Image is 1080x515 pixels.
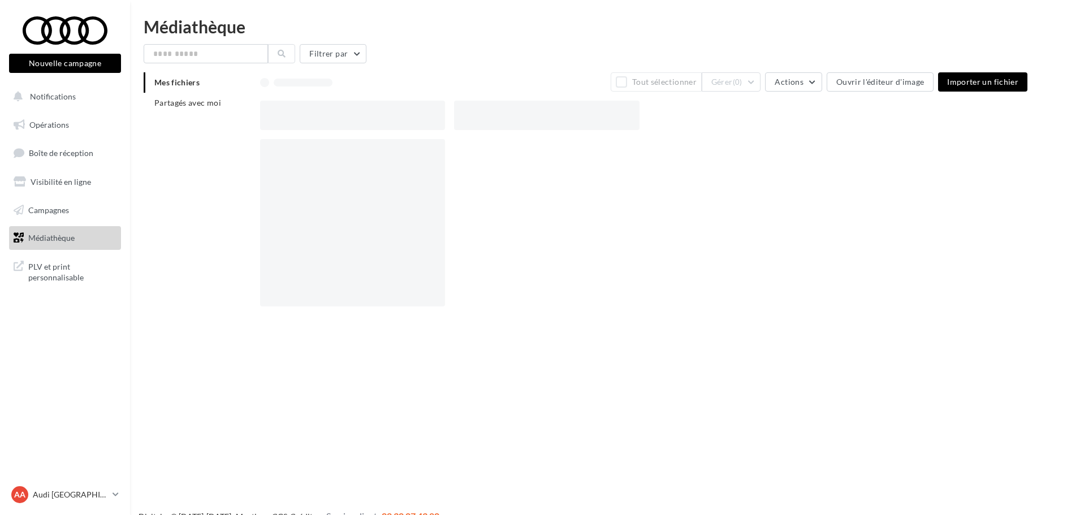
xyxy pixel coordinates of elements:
div: Médiathèque [144,18,1066,35]
button: Actions [765,72,822,92]
span: Visibilité en ligne [31,177,91,187]
a: AA Audi [GEOGRAPHIC_DATA] [9,484,121,505]
p: Audi [GEOGRAPHIC_DATA] [33,489,108,500]
span: Opérations [29,120,69,129]
span: Mes fichiers [154,77,200,87]
button: Tout sélectionner [611,72,701,92]
a: Visibilité en ligne [7,170,123,194]
span: PLV et print personnalisable [28,259,116,283]
button: Notifications [7,85,119,109]
a: Opérations [7,113,123,137]
a: PLV et print personnalisable [7,254,123,288]
span: Actions [775,77,803,86]
button: Nouvelle campagne [9,54,121,73]
span: Partagés avec moi [154,98,221,107]
button: Gérer(0) [702,72,761,92]
a: Médiathèque [7,226,123,250]
span: AA [14,489,25,500]
a: Boîte de réception [7,141,123,165]
span: Notifications [30,92,76,101]
a: Campagnes [7,198,123,222]
span: Importer un fichier [947,77,1018,86]
button: Ouvrir l'éditeur d'image [827,72,934,92]
span: (0) [733,77,742,86]
button: Importer un fichier [938,72,1027,92]
button: Filtrer par [300,44,366,63]
span: Médiathèque [28,233,75,243]
span: Campagnes [28,205,69,214]
span: Boîte de réception [29,148,93,158]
